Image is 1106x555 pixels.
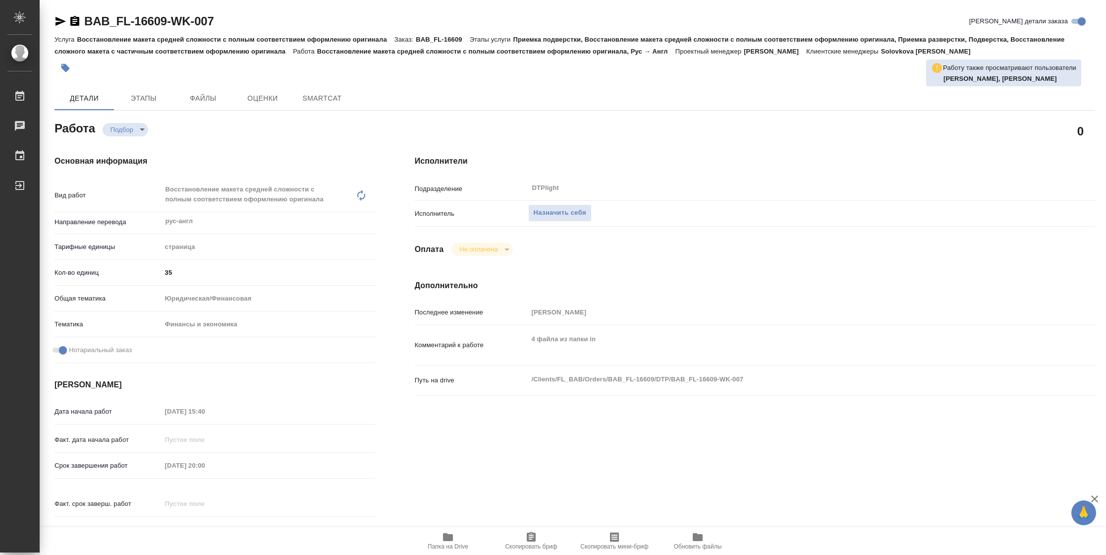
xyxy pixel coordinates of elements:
p: Восстановление макета средней сложности с полным соответствием оформлению оригинала, Рус → Англ [317,48,675,55]
div: Финансы и экономика [162,316,375,333]
span: [PERSON_NAME] детали заказа [969,16,1068,26]
p: Комментарий к работе [415,340,528,350]
p: Направление перевода [55,217,162,227]
p: Solovkova [PERSON_NAME] [881,48,978,55]
button: Обновить файлы [656,527,739,555]
span: Нотариальный заказ [69,345,132,355]
p: Услуга [55,36,77,43]
p: Факт. срок заверш. работ [55,499,162,509]
p: Срок завершения услуги [55,525,162,535]
span: Скопировать мини-бриф [580,543,648,550]
p: Подразделение [415,184,528,194]
span: SmartCat [298,92,346,105]
span: Файлы [179,92,227,105]
b: [PERSON_NAME], [PERSON_NAME] [943,75,1057,82]
button: 🙏 [1071,500,1096,525]
p: Кол-во единиц [55,268,162,278]
button: Добавить тэг [55,57,76,79]
button: Скопировать ссылку для ЯМессенджера [55,15,66,27]
span: Скопировать бриф [505,543,557,550]
textarea: /Clients/FL_BAB/Orders/BAB_FL-16609/DTP/BAB_FL-16609-WK-007 [528,371,1039,388]
div: Юридическая/Финансовая [162,290,375,307]
button: Назначить себя [528,204,592,222]
p: BAB_FL-16609 [416,36,469,43]
span: Этапы [120,92,167,105]
p: Вид работ [55,190,162,200]
h4: Оплата [415,244,444,255]
div: Подбор [451,243,512,256]
p: Васильева Ольга, Петрова Валерия [943,74,1076,84]
p: Этапы услуги [470,36,513,43]
a: BAB_FL-16609-WK-007 [84,14,214,28]
p: Тарифные единицы [55,242,162,252]
div: Подбор [103,123,148,136]
button: Скопировать ссылку [69,15,81,27]
h4: [PERSON_NAME] [55,379,375,391]
button: Подбор [108,125,136,134]
h2: Работа [55,119,95,136]
h4: Исполнители [415,155,1095,167]
h2: 0 [1077,123,1084,139]
span: Обновить файлы [674,543,722,550]
p: Работа [293,48,317,55]
p: Приемка подверстки, Восстановление макета средней сложности с полным соответствием оформлению ори... [55,36,1065,55]
span: Оценки [239,92,286,105]
p: Клиентские менеджеры [806,48,881,55]
button: Папка на Drive [406,527,490,555]
button: Скопировать мини-бриф [573,527,656,555]
p: Путь на drive [415,375,528,385]
span: Назначить себя [534,207,586,219]
input: Пустое поле [162,404,248,419]
div: страница [162,239,375,255]
p: Факт. дата начала работ [55,435,162,445]
p: [PERSON_NAME] [744,48,806,55]
p: Проектный менеджер [675,48,744,55]
p: Тематика [55,319,162,329]
p: Последнее изменение [415,308,528,317]
textarea: 4 файла из папки in [528,331,1039,358]
input: Пустое поле [528,305,1039,319]
span: 🙏 [1075,502,1092,523]
p: Общая тематика [55,294,162,304]
input: ✎ Введи что-нибудь [162,522,248,537]
p: Работу также просматривают пользователи [943,63,1076,73]
input: Пустое поле [162,496,248,511]
h4: Основная информация [55,155,375,167]
span: Папка на Drive [428,543,468,550]
button: Скопировать бриф [490,527,573,555]
span: Детали [60,92,108,105]
input: ✎ Введи что-нибудь [162,265,375,280]
p: Заказ: [394,36,416,43]
input: Пустое поле [162,458,248,473]
p: Дата начала работ [55,407,162,417]
button: Не оплачена [456,245,500,253]
input: Пустое поле [162,432,248,447]
p: Восстановление макета средней сложности с полным соответствием оформлению оригинала [77,36,394,43]
h4: Дополнительно [415,280,1095,292]
p: Исполнитель [415,209,528,219]
p: Срок завершения работ [55,461,162,471]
